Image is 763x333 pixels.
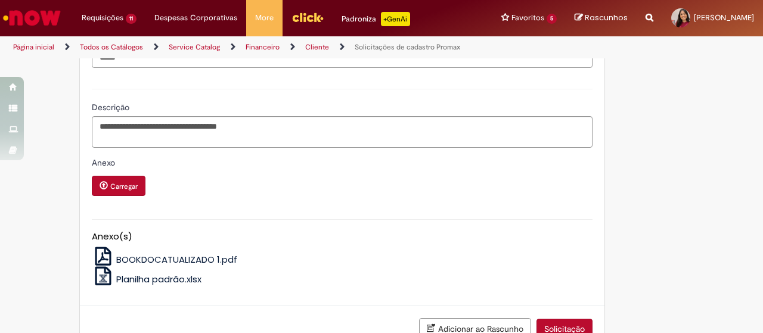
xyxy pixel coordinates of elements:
[305,42,329,52] a: Cliente
[381,12,410,26] p: +GenAi
[92,116,593,148] textarea: Descrição
[342,12,410,26] div: Padroniza
[92,176,145,196] button: Carregar anexo de Anexo
[547,14,557,24] span: 5
[169,42,220,52] a: Service Catalog
[110,182,138,191] small: Carregar
[694,13,754,23] span: [PERSON_NAME]
[126,14,137,24] span: 11
[92,157,117,168] span: Anexo
[585,12,628,23] span: Rascunhos
[9,36,500,58] ul: Trilhas de página
[92,273,202,285] a: Planilha padrão.xlsx
[116,253,237,266] span: BOOKDOCATUALIZADO 1.pdf
[13,42,54,52] a: Página inicial
[80,42,143,52] a: Todos os Catálogos
[82,12,123,24] span: Requisições
[116,273,201,285] span: Planilha padrão.xlsx
[246,42,280,52] a: Financeiro
[154,12,237,24] span: Despesas Corporativas
[1,6,63,30] img: ServiceNow
[92,102,132,113] span: Descrição
[575,13,628,24] a: Rascunhos
[511,12,544,24] span: Favoritos
[255,12,274,24] span: More
[92,253,238,266] a: BOOKDOCATUALIZADO 1.pdf
[291,8,324,26] img: click_logo_yellow_360x200.png
[92,232,593,242] h5: Anexo(s)
[355,42,460,52] a: Solicitações de cadastro Promax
